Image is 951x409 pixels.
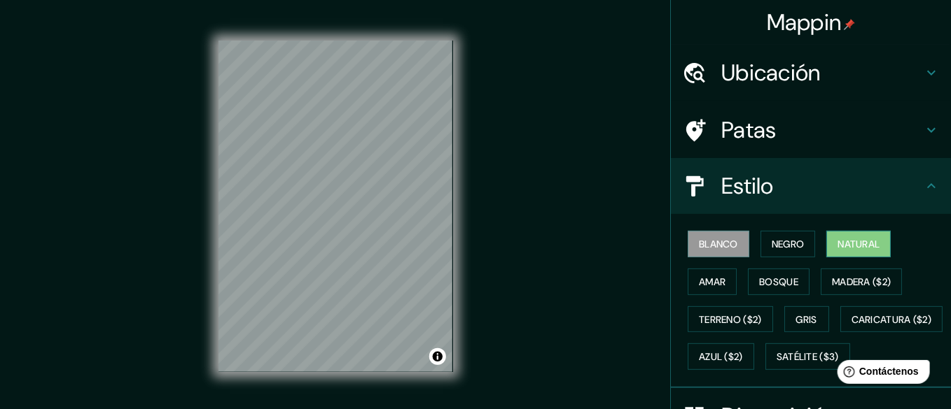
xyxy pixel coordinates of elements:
[761,231,816,257] button: Negro
[671,158,951,214] div: Estilo
[826,354,936,394] iframe: Lanzador de widgets de ayuda
[429,348,446,365] button: Activar o desactivar atribución
[721,115,777,145] font: Patas
[838,238,880,250] font: Natural
[699,275,726,288] font: Amar
[784,306,829,333] button: Gris
[688,268,737,295] button: Amar
[671,102,951,158] div: Patas
[840,306,943,333] button: Caricatura ($2)
[852,313,932,326] font: Caricatura ($2)
[218,41,453,372] canvas: Mapa
[796,313,817,326] font: Gris
[721,171,774,201] font: Estilo
[759,275,798,288] font: Bosque
[767,8,842,37] font: Mappin
[688,343,754,370] button: Azul ($2)
[821,268,902,295] button: Madera ($2)
[721,58,821,87] font: Ubicación
[772,238,805,250] font: Negro
[826,231,891,257] button: Natural
[748,268,810,295] button: Bosque
[699,351,743,364] font: Azul ($2)
[777,351,839,364] font: Satélite ($3)
[699,238,738,250] font: Blanco
[832,275,891,288] font: Madera ($2)
[671,45,951,101] div: Ubicación
[688,231,749,257] button: Blanco
[765,343,850,370] button: Satélite ($3)
[688,306,773,333] button: Terreno ($2)
[699,313,762,326] font: Terreno ($2)
[844,19,855,30] img: pin-icon.png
